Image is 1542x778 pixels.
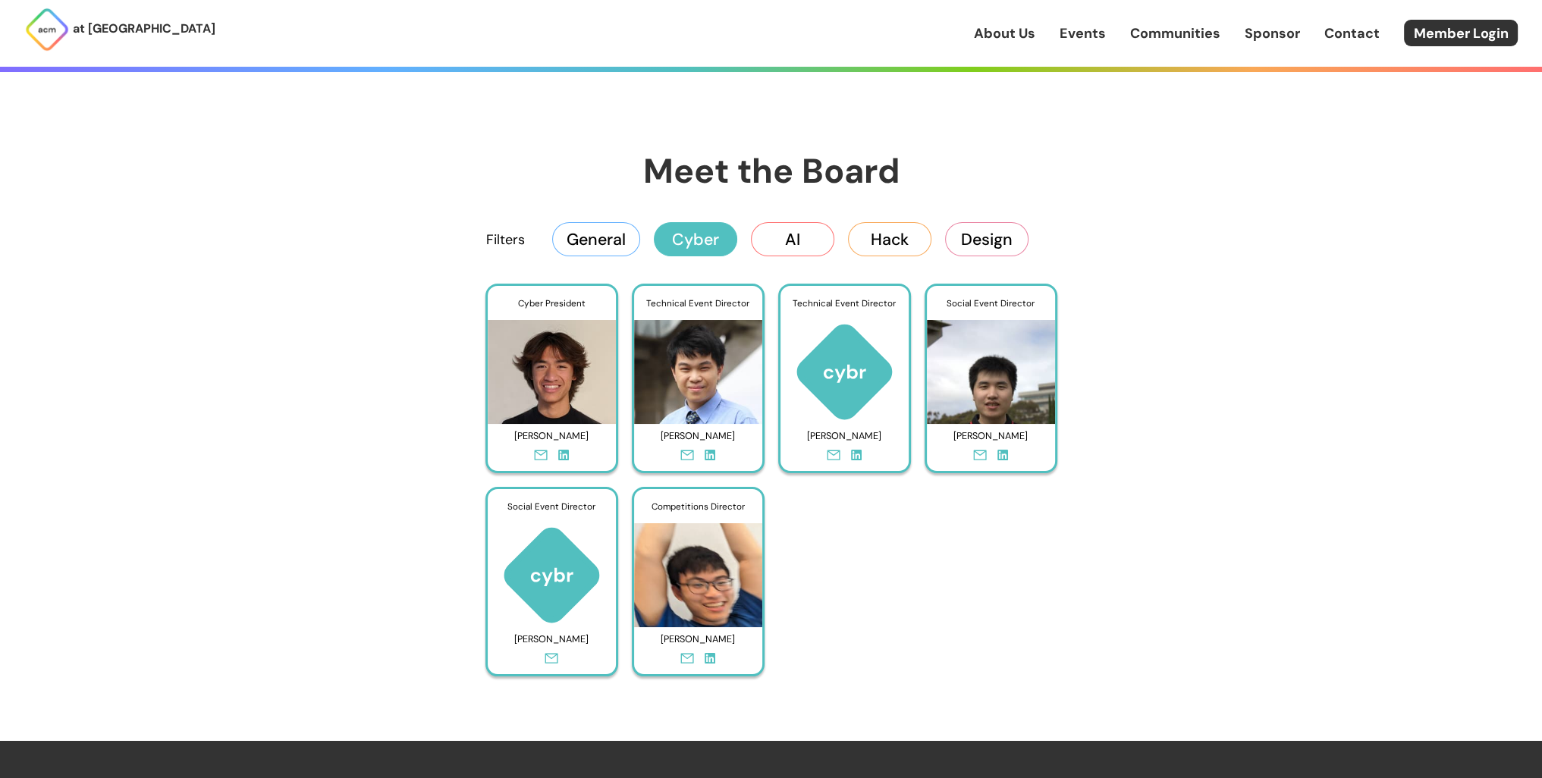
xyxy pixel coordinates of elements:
[634,489,762,524] div: Competitions Director
[1404,20,1518,46] a: Member Login
[927,286,1055,321] div: Social Event Director
[552,222,640,256] button: General
[751,222,834,256] button: AI
[486,230,525,249] p: Filters
[641,425,755,448] p: [PERSON_NAME]
[634,308,762,424] img: Photo of Matt Fan
[488,308,616,424] img: Photo of Rollan Nguyen
[24,7,215,52] a: at [GEOGRAPHIC_DATA]
[488,286,616,321] div: Cyber President
[780,320,909,424] img: ACM logo
[945,222,1029,256] button: Design
[1245,24,1300,43] a: Sponsor
[787,425,902,448] p: [PERSON_NAME]
[407,149,1135,193] h1: Meet the Board
[488,523,616,627] img: ACM logo
[634,511,762,627] img: Photo of Kyle Huang
[927,308,1055,424] img: Photo of Tyler Le
[24,7,70,52] img: ACM Logo
[641,628,755,651] p: [PERSON_NAME]
[654,222,737,256] button: Cyber
[1060,24,1106,43] a: Events
[974,24,1035,43] a: About Us
[780,286,909,321] div: Technical Event Director
[1324,24,1380,43] a: Contact
[495,628,609,651] p: [PERSON_NAME]
[1130,24,1220,43] a: Communities
[848,222,931,256] button: Hack
[495,425,609,448] p: [PERSON_NAME]
[634,286,762,321] div: Technical Event Director
[934,425,1048,448] p: [PERSON_NAME]
[73,19,215,39] p: at [GEOGRAPHIC_DATA]
[488,489,616,524] div: Social Event Director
